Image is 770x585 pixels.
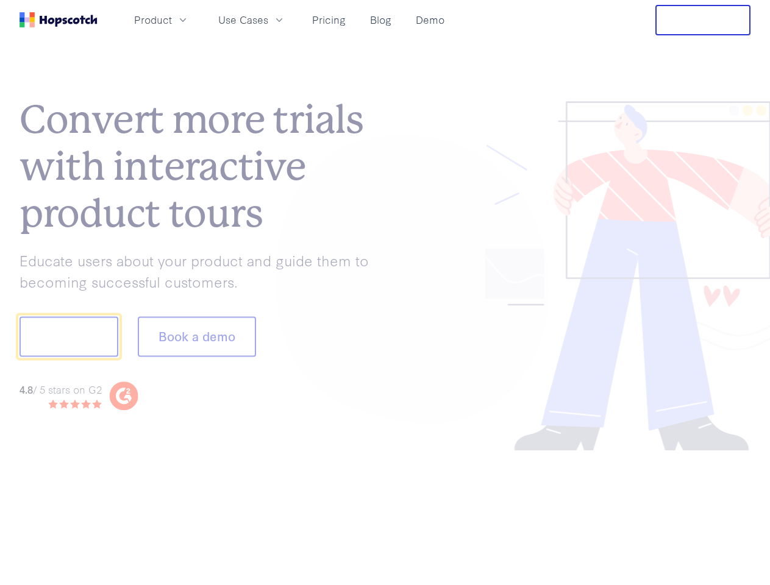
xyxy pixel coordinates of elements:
[411,10,449,30] a: Demo
[134,12,172,27] span: Product
[138,317,256,357] button: Book a demo
[655,5,750,35] button: Free Trial
[365,10,396,30] a: Blog
[20,382,102,397] div: / 5 stars on G2
[20,382,33,396] strong: 4.8
[211,10,293,30] button: Use Cases
[20,97,385,237] h1: Convert more trials with interactive product tours
[307,10,351,30] a: Pricing
[127,10,196,30] button: Product
[20,250,385,292] p: Educate users about your product and guide them to becoming successful customers.
[20,317,118,357] button: Show me!
[20,12,98,27] a: Home
[218,12,268,27] span: Use Cases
